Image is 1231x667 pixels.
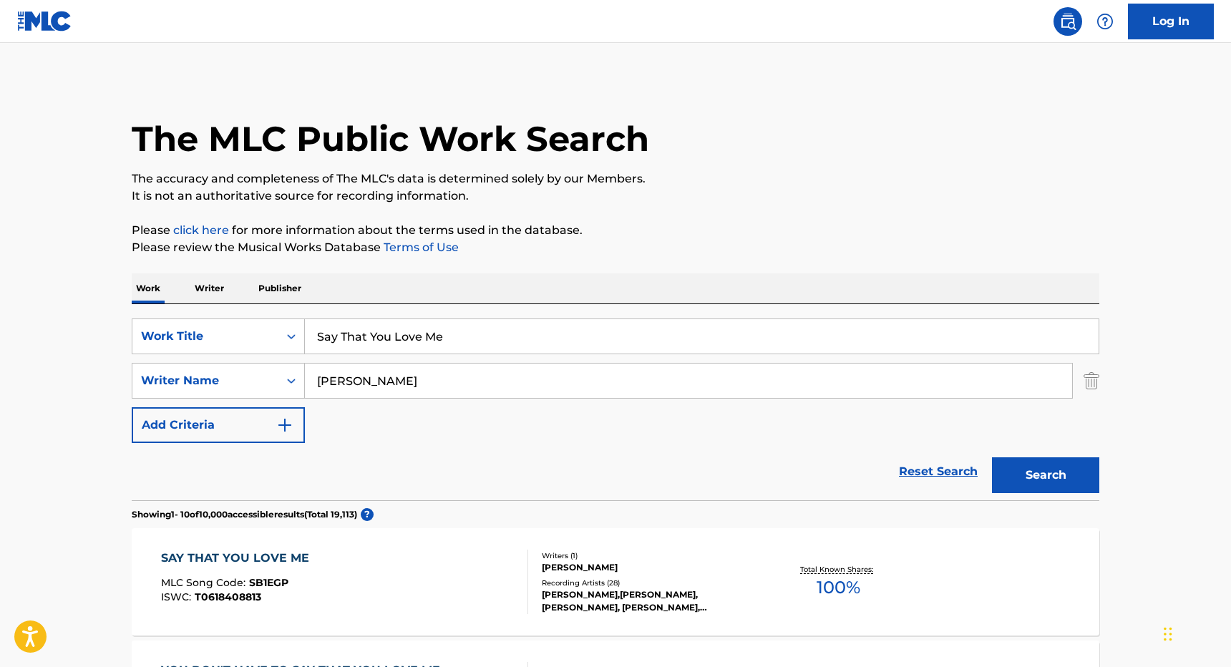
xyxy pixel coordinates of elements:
[132,407,305,443] button: Add Criteria
[1159,598,1231,667] iframe: Chat Widget
[173,223,229,237] a: click here
[1084,363,1099,399] img: Delete Criterion
[892,456,985,487] a: Reset Search
[1059,13,1076,30] img: search
[800,564,877,575] p: Total Known Shares:
[542,550,758,561] div: Writers ( 1 )
[141,328,270,345] div: Work Title
[195,590,261,603] span: T0618408813
[132,508,357,521] p: Showing 1 - 10 of 10,000 accessible results (Total 19,113 )
[190,273,228,303] p: Writer
[276,417,293,434] img: 9d2ae6d4665cec9f34b9.svg
[132,318,1099,500] form: Search Form
[1164,613,1172,656] div: Drag
[1054,7,1082,36] a: Public Search
[542,588,758,614] div: [PERSON_NAME],[PERSON_NAME], [PERSON_NAME], [PERSON_NAME], [PERSON_NAME], [PERSON_NAME],[PERSON_N...
[1091,7,1119,36] div: Help
[1128,4,1214,39] a: Log In
[132,239,1099,256] p: Please review the Musical Works Database
[381,240,459,254] a: Terms of Use
[132,188,1099,205] p: It is not an authoritative source for recording information.
[254,273,306,303] p: Publisher
[817,575,860,600] span: 100 %
[132,222,1099,239] p: Please for more information about the terms used in the database.
[249,576,288,589] span: SB1EGP
[132,170,1099,188] p: The accuracy and completeness of The MLC's data is determined solely by our Members.
[542,578,758,588] div: Recording Artists ( 28 )
[141,372,270,389] div: Writer Name
[161,576,249,589] span: MLC Song Code :
[17,11,72,31] img: MLC Logo
[132,117,649,160] h1: The MLC Public Work Search
[361,508,374,521] span: ?
[992,457,1099,493] button: Search
[161,590,195,603] span: ISWC :
[132,273,165,303] p: Work
[542,561,758,574] div: [PERSON_NAME]
[161,550,316,567] div: SAY THAT YOU LOVE ME
[1096,13,1114,30] img: help
[132,528,1099,636] a: SAY THAT YOU LOVE MEMLC Song Code:SB1EGPISWC:T0618408813Writers (1)[PERSON_NAME]Recording Artists...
